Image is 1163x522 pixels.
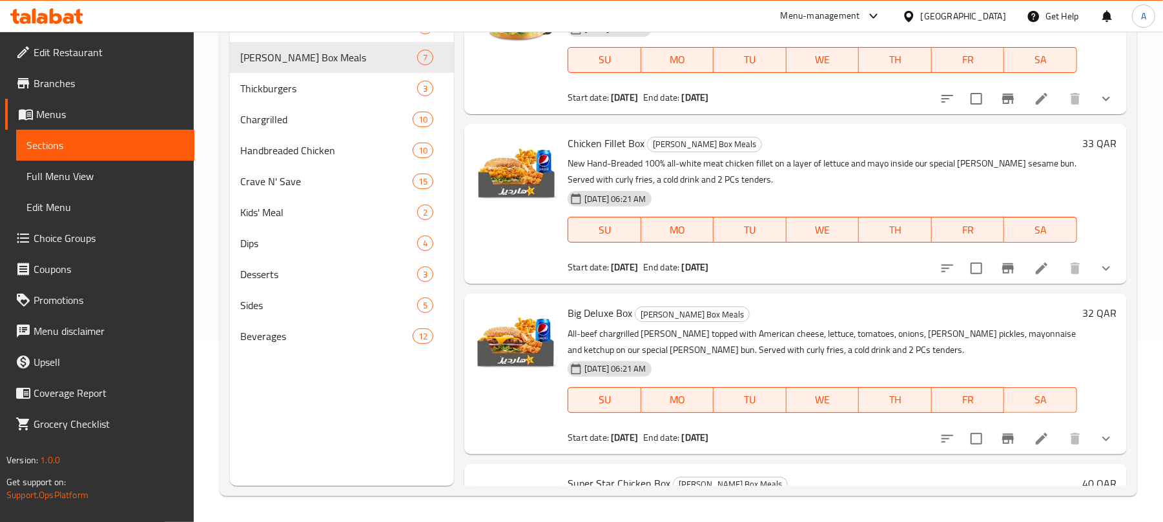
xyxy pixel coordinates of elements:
span: Beverages [240,328,413,344]
span: Desserts [240,266,417,282]
div: items [413,328,433,344]
span: 3 [418,83,433,95]
span: Promotions [34,292,184,308]
button: FR [932,47,1005,73]
span: TU [719,50,781,69]
div: items [417,205,433,220]
span: Big Deluxe Box [568,303,632,323]
a: Menu disclaimer [5,316,194,346]
svg: Show Choices [1098,261,1114,276]
a: Full Menu View [16,161,194,192]
span: WE [792,390,854,409]
span: Crave N' Save [240,174,413,189]
div: Thickburgers3 [230,73,454,104]
div: items [417,266,433,282]
span: End date: [643,89,679,106]
div: Hardee's Box Meals [240,50,417,65]
div: items [417,50,433,65]
span: Edit Menu [26,199,184,215]
span: Menus [36,106,184,122]
span: Start date: [568,89,609,106]
button: MO [641,387,714,413]
div: Menu-management [781,8,860,24]
button: TH [859,387,932,413]
button: FR [932,387,1005,413]
a: Edit menu item [1034,91,1049,106]
span: [PERSON_NAME] Box Meals [635,307,749,322]
button: show more [1091,253,1122,284]
button: SU [568,217,641,243]
button: sort-choices [932,253,963,284]
span: Kids' Meal [240,205,417,220]
span: Select to update [963,255,990,282]
span: TU [719,221,781,239]
span: [DATE] 06:21 AM [579,193,651,205]
button: WE [787,387,859,413]
b: [DATE] [682,89,709,106]
span: Chicken Fillet Box [568,134,644,153]
span: Chargrilled [240,112,413,127]
b: [DATE] [611,259,638,276]
button: SA [1004,217,1077,243]
a: Support.OpsPlatform [6,487,88,503]
a: Edit Restaurant [5,37,194,68]
a: Sections [16,130,194,161]
button: delete [1060,83,1091,114]
p: New Hand-Breaded 100% all-white meat chicken fillet on a layer of lettuce and mayo inside our spe... [568,156,1077,188]
span: [PERSON_NAME] Box Meals [674,477,787,492]
button: delete [1060,423,1091,454]
button: TU [714,387,787,413]
button: SA [1004,387,1077,413]
button: Branch-specific-item [993,423,1024,454]
span: 10 [413,114,433,126]
span: 15 [413,176,433,188]
button: Branch-specific-item [993,253,1024,284]
span: MO [646,221,709,239]
b: [DATE] [611,429,638,446]
button: WE [787,47,859,73]
div: items [413,112,433,127]
span: MO [646,50,709,69]
div: [GEOGRAPHIC_DATA] [921,9,1006,23]
a: Edit menu item [1034,261,1049,276]
div: Handbreaded Chicken10 [230,135,454,166]
span: [PERSON_NAME] Box Meals [648,137,761,152]
div: Chargrilled10 [230,104,454,135]
button: WE [787,217,859,243]
button: TH [859,47,932,73]
span: WE [792,50,854,69]
span: Version: [6,452,38,468]
button: SA [1004,47,1077,73]
b: [DATE] [682,259,709,276]
span: Start date: [568,259,609,276]
svg: Show Choices [1098,431,1114,447]
div: Hardee's Box Meals [673,477,788,492]
button: Branch-specific-item [993,83,1024,114]
span: End date: [643,259,679,276]
span: Menu disclaimer [34,323,184,339]
h6: 40 QAR [1082,474,1117,492]
a: Promotions [5,285,194,316]
span: FR [937,390,1000,409]
span: Select to update [963,425,990,452]
a: Grocery Checklist [5,408,194,439]
span: 5 [418,299,433,312]
span: SA [1009,50,1072,69]
div: Thickburgers [240,81,417,96]
button: TH [859,217,932,243]
span: Coupons [34,261,184,277]
span: SU [573,390,635,409]
button: show more [1091,423,1122,454]
div: items [417,236,433,251]
p: All-beef chargrilled [PERSON_NAME] topped with American cheese, lettuce, tomatoes, onions, [PERSO... [568,326,1077,358]
div: Kids' Meal2 [230,197,454,228]
h6: 33 QAR [1082,134,1117,152]
span: SA [1009,390,1072,409]
img: Chicken Fillet Box [475,134,557,217]
span: SA [1009,221,1072,239]
div: Sides [240,297,417,313]
div: items [413,143,433,158]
